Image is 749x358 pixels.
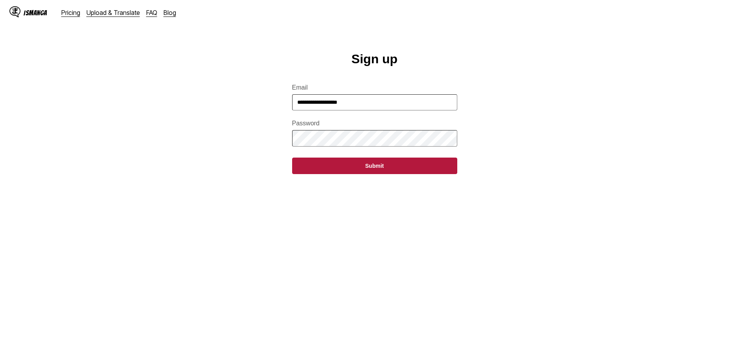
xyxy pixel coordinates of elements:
button: Submit [292,158,457,174]
a: Pricing [61,9,80,17]
a: Blog [164,9,176,17]
a: FAQ [146,9,157,17]
div: IsManga [24,9,47,17]
label: Email [292,84,457,91]
h1: Sign up [351,52,398,66]
a: Upload & Translate [86,9,140,17]
a: IsManga LogoIsManga [9,6,61,19]
img: IsManga Logo [9,6,20,17]
label: Password [292,120,457,127]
